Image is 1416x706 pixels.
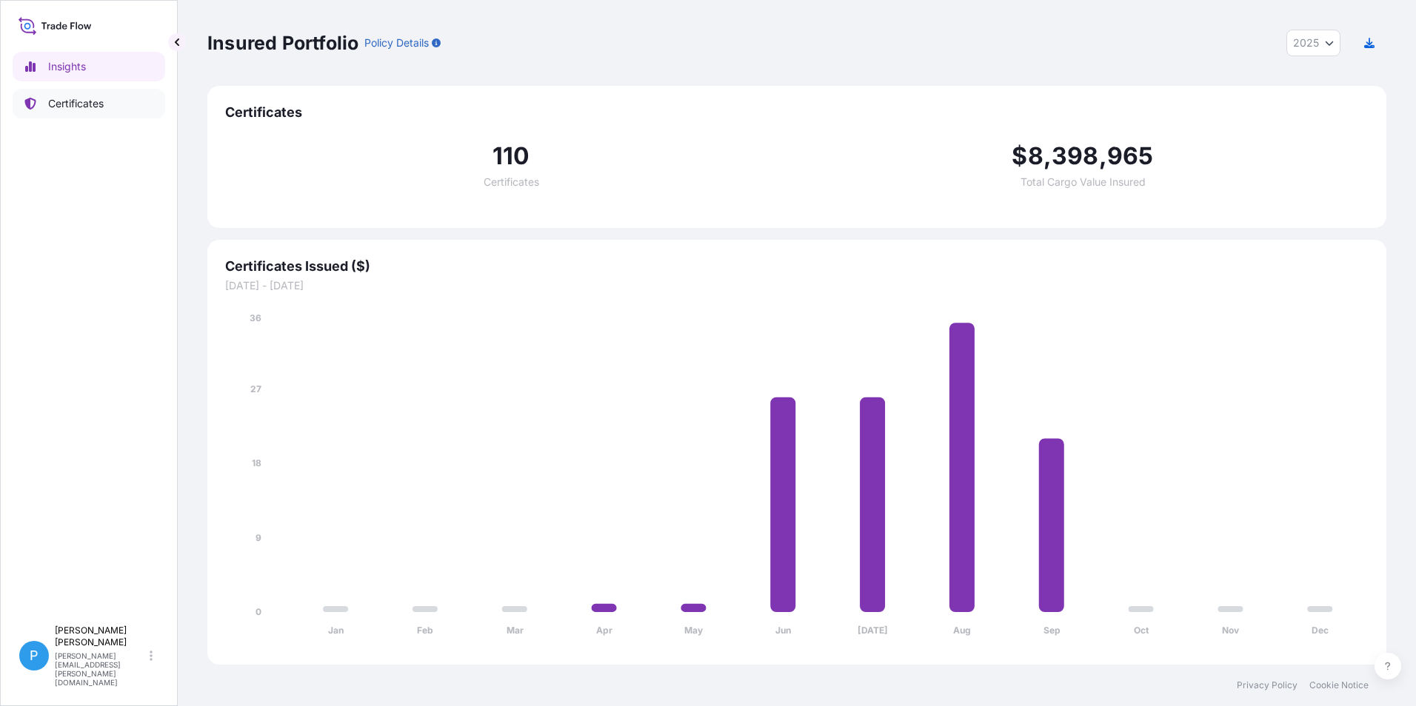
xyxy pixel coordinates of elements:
tspan: 27 [250,383,261,394]
tspan: Mar [507,625,524,636]
span: Total Cargo Value Insured [1021,177,1146,187]
tspan: 18 [252,457,261,468]
span: P [30,648,39,663]
span: [DATE] - [DATE] [225,278,1369,293]
tspan: Jun [775,625,791,636]
a: Privacy Policy [1237,679,1298,691]
a: Cookie Notice [1309,679,1369,691]
p: Insured Portfolio [207,31,358,55]
tspan: Dec [1312,625,1329,636]
span: Certificates [484,177,539,187]
span: 110 [492,144,530,168]
span: $ [1012,144,1027,168]
span: , [1043,144,1052,168]
tspan: Sep [1043,625,1061,636]
tspan: 0 [256,606,261,617]
tspan: Jan [328,625,344,636]
p: [PERSON_NAME] [PERSON_NAME] [55,625,147,648]
span: 8 [1028,144,1043,168]
tspan: [DATE] [858,625,888,636]
span: 2025 [1293,36,1319,50]
span: 965 [1107,144,1154,168]
tspan: Feb [417,625,433,636]
a: Insights [13,52,165,81]
span: , [1099,144,1107,168]
span: 398 [1052,144,1099,168]
tspan: 36 [250,312,261,323]
tspan: Aug [953,625,971,636]
p: [PERSON_NAME][EMAIL_ADDRESS][PERSON_NAME][DOMAIN_NAME] [55,651,147,687]
tspan: 9 [256,532,261,543]
p: Certificates [48,96,104,111]
span: Certificates [225,104,1369,121]
tspan: Oct [1134,625,1149,636]
p: Insights [48,59,86,74]
tspan: Apr [596,625,612,636]
a: Certificates [13,89,165,118]
span: Certificates Issued ($) [225,258,1369,275]
tspan: May [684,625,704,636]
p: Policy Details [364,36,429,50]
tspan: Nov [1222,625,1240,636]
button: Year Selector [1286,30,1340,56]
